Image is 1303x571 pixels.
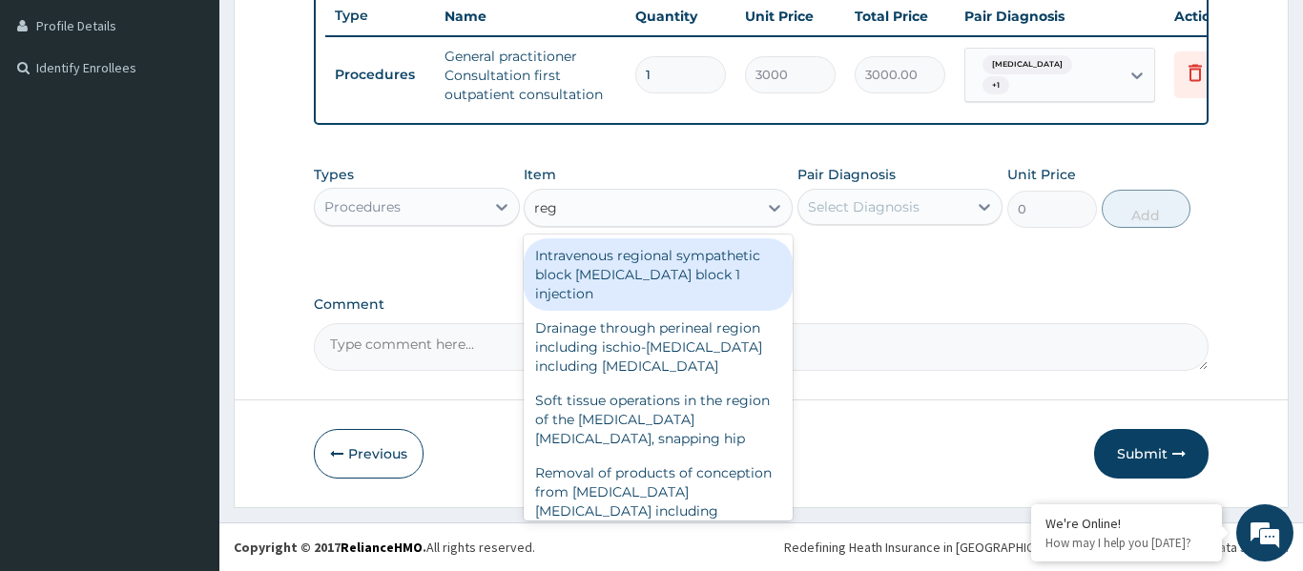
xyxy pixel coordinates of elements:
[99,107,321,132] div: Chat with us now
[1007,165,1076,184] label: Unit Price
[524,456,793,547] div: Removal of products of conception from [MEDICAL_DATA] [MEDICAL_DATA] including laparoscopically
[524,165,556,184] label: Item
[324,197,401,216] div: Procedures
[1045,515,1208,532] div: We're Online!
[35,95,77,143] img: d_794563401_company_1708531726252_794563401
[234,539,426,556] strong: Copyright © 2017 .
[1094,429,1209,479] button: Submit
[10,374,363,440] textarea: Type your message and hit 'Enter'
[111,167,263,359] span: We're online!
[219,522,1303,571] footer: All rights reserved.
[982,55,1072,74] span: [MEDICAL_DATA]
[784,538,1289,557] div: Redefining Heath Insurance in [GEOGRAPHIC_DATA] using Telemedicine and Data Science!
[314,296,1209,313] label: Comment
[1102,190,1191,228] button: Add
[797,165,896,184] label: Pair Diagnosis
[435,37,626,113] td: General practitioner Consultation first outpatient consultation
[524,383,793,456] div: Soft tissue operations in the region of the [MEDICAL_DATA] [MEDICAL_DATA], snapping hip
[314,429,424,479] button: Previous
[314,167,354,183] label: Types
[341,539,423,556] a: RelianceHMO
[1045,535,1208,551] p: How may I help you today?
[313,10,359,55] div: Minimize live chat window
[982,76,1009,95] span: + 1
[808,197,920,216] div: Select Diagnosis
[524,311,793,383] div: Drainage through perineal region including ischio-[MEDICAL_DATA] including [MEDICAL_DATA]
[325,57,435,92] td: Procedures
[524,238,793,311] div: Intravenous regional sympathetic block [MEDICAL_DATA] block 1 injection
